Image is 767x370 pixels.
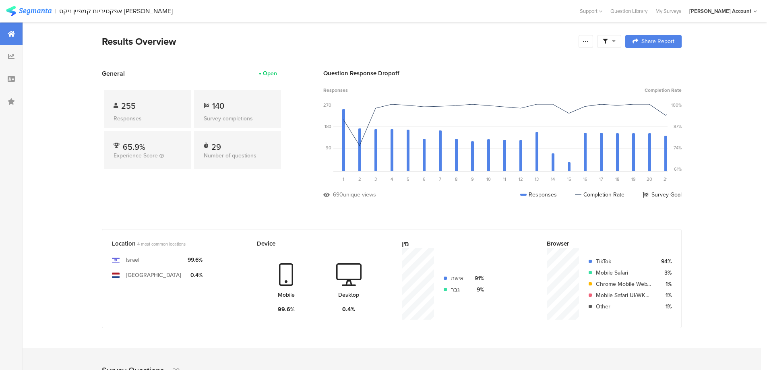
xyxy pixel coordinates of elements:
[451,274,463,283] div: אישה
[6,6,52,16] img: segmanta logo
[439,176,441,182] span: 7
[374,176,377,182] span: 3
[657,257,672,266] div: 94%
[689,7,751,15] div: [PERSON_NAME] Account
[471,176,474,182] span: 9
[326,145,331,151] div: 90
[407,176,409,182] span: 5
[455,176,457,182] span: 8
[391,176,393,182] span: 4
[343,176,344,182] span: 1
[278,305,295,314] div: 99.6%
[551,176,555,182] span: 14
[342,305,355,314] div: 0.4%
[520,190,557,199] div: Responses
[575,190,624,199] div: Completion Rate
[645,87,682,94] span: Completion Rate
[343,190,376,199] div: unique views
[567,176,571,182] span: 15
[535,176,539,182] span: 13
[204,114,271,123] div: Survey completions
[596,257,651,266] div: TikTok
[519,176,523,182] span: 12
[615,176,619,182] span: 18
[606,7,651,15] a: Question Library
[114,151,158,160] span: Experience Score
[263,69,277,78] div: Open
[188,271,203,279] div: 0.4%
[423,176,426,182] span: 6
[631,176,636,182] span: 19
[596,269,651,277] div: Mobile Safari
[657,291,672,300] div: 1%
[674,145,682,151] div: 74%
[657,302,672,311] div: 1%
[338,291,359,299] div: Desktop
[126,271,181,279] div: [GEOGRAPHIC_DATA]
[647,176,652,182] span: 20
[451,285,463,294] div: גבר
[102,69,125,78] span: General
[641,39,674,44] span: Share Report
[278,291,295,299] div: Mobile
[112,239,224,248] div: Location
[643,190,682,199] div: Survey Goal
[323,102,331,108] div: 270
[674,123,682,130] div: 87%
[59,7,173,15] div: אפקטיביות קמפיין ניקס [PERSON_NAME]
[402,239,514,248] div: מין
[333,190,343,199] div: 690
[664,176,668,182] span: 21
[651,7,685,15] a: My Surveys
[358,176,361,182] span: 2
[596,291,651,300] div: Mobile Safari UI/WKWebView
[212,100,224,112] span: 140
[323,87,348,94] span: Responses
[583,176,587,182] span: 16
[121,100,136,112] span: 255
[204,151,256,160] span: Number of questions
[547,239,658,248] div: Browser
[596,302,651,311] div: Other
[55,6,56,16] div: |
[657,269,672,277] div: 3%
[657,280,672,288] div: 1%
[674,166,682,172] div: 61%
[211,141,221,149] div: 29
[580,5,602,17] div: Support
[325,123,331,130] div: 180
[486,176,491,182] span: 10
[470,285,484,294] div: 9%
[137,241,186,247] span: 4 most common locations
[126,256,139,264] div: Israel
[671,102,682,108] div: 100%
[114,114,181,123] div: Responses
[503,176,506,182] span: 11
[596,280,651,288] div: Chrome Mobile WebView
[257,239,369,248] div: Device
[470,274,484,283] div: 91%
[599,176,603,182] span: 17
[102,34,575,49] div: Results Overview
[323,69,682,78] div: Question Response Dropoff
[188,256,203,264] div: 99.6%
[123,141,145,153] span: 65.9%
